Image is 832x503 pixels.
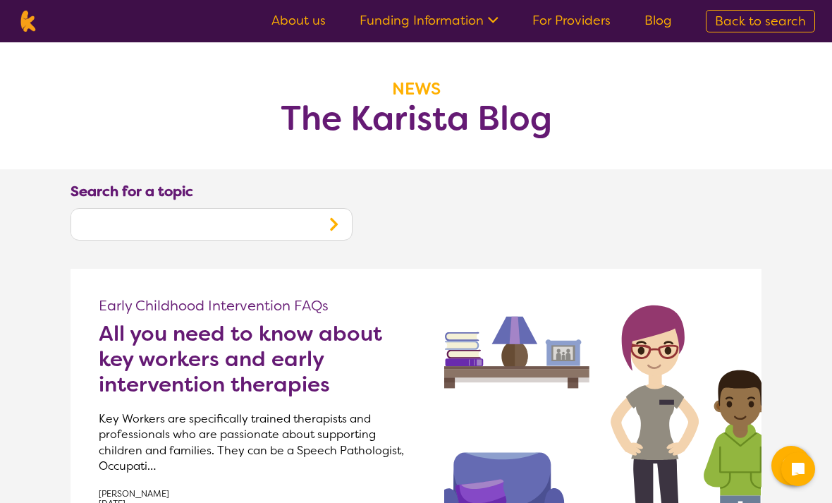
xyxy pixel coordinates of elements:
[706,10,815,32] a: Back to search
[715,13,806,30] span: Back to search
[771,446,811,485] button: Channel Menu
[360,12,498,29] a: Funding Information
[99,411,416,475] p: Key Workers are specifically trained therapists and professionals who are passionate about suppor...
[315,209,352,240] button: Search
[644,12,672,29] a: Blog
[99,297,416,314] p: Early Childhood Intervention FAQs
[271,12,326,29] a: About us
[17,11,39,32] img: Karista logo
[71,181,193,202] label: Search for a topic
[532,12,611,29] a: For Providers
[99,321,416,397] a: All you need to know about key workers and early intervention therapies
